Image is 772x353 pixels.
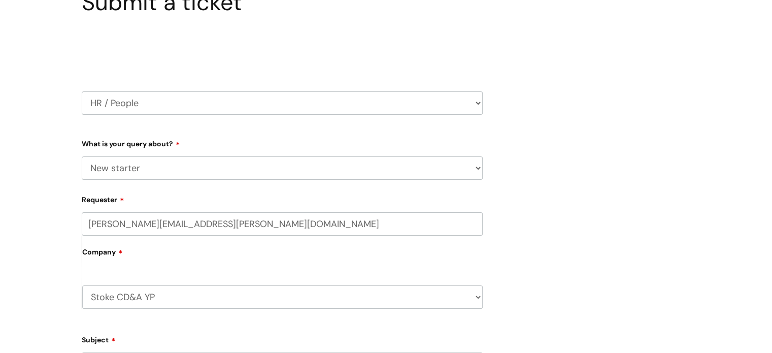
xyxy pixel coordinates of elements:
[82,192,483,204] label: Requester
[82,212,483,236] input: Email
[82,40,483,58] h2: Select issue type
[82,136,483,148] label: What is your query about?
[82,332,483,344] label: Subject
[82,244,483,267] label: Company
